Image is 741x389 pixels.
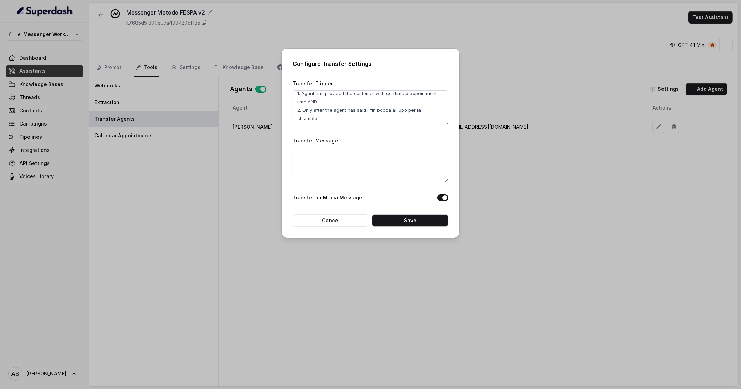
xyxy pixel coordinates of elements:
label: Transfer Trigger [293,80,333,86]
label: Transfer on Media Message [293,193,362,202]
h2: Configure Transfer Settings [293,60,448,68]
button: Save [372,214,448,227]
textarea: When all the below conditions are met: 1. Agent has provided the customer with confirmed appointm... [293,90,448,125]
button: Cancel [293,214,369,227]
label: Transfer Message [293,138,338,144]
